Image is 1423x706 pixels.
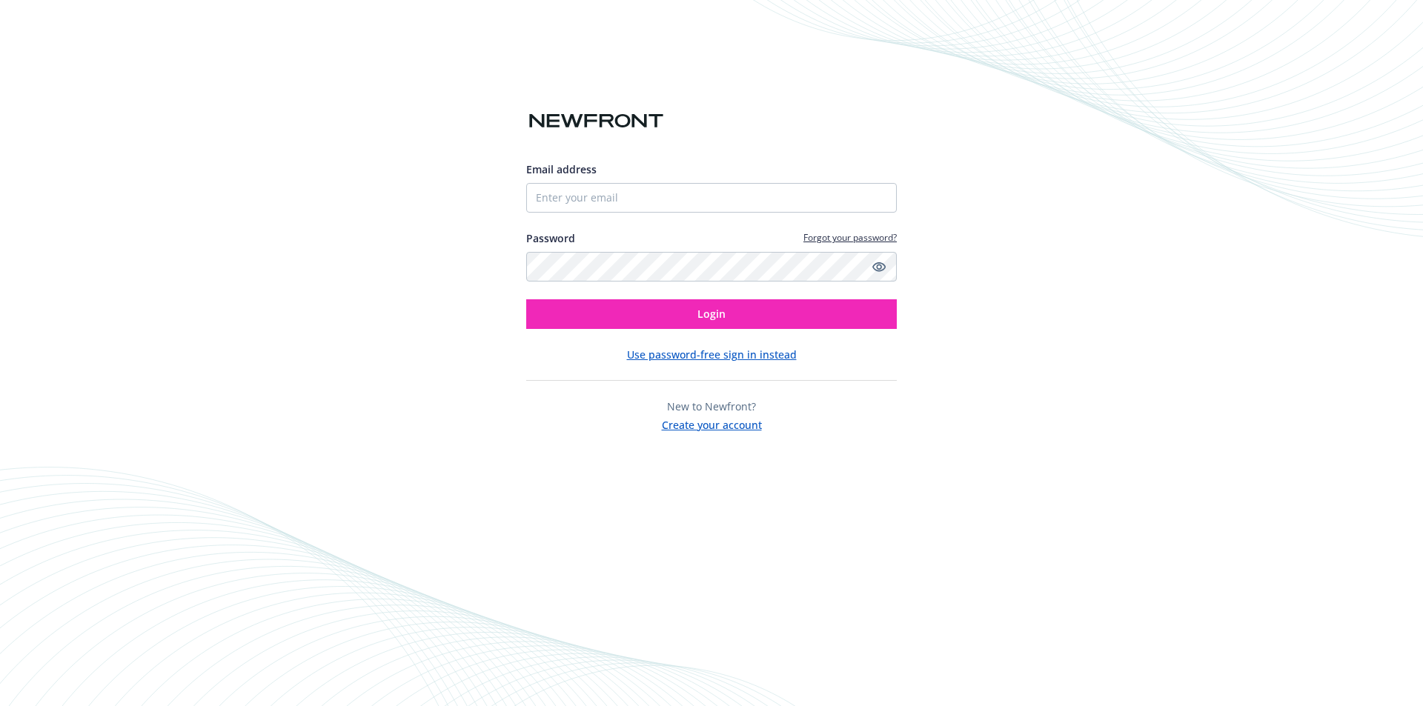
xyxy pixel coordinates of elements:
[662,414,762,433] button: Create your account
[697,307,726,321] span: Login
[803,231,897,244] a: Forgot your password?
[526,299,897,329] button: Login
[526,183,897,213] input: Enter your email
[627,347,797,362] button: Use password-free sign in instead
[526,230,575,246] label: Password
[870,258,888,276] a: Show password
[526,162,597,176] span: Email address
[526,252,897,282] input: Enter your password
[667,399,756,413] span: New to Newfront?
[526,108,666,134] img: Newfront logo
